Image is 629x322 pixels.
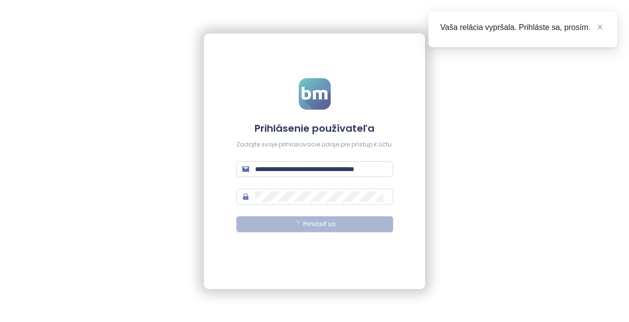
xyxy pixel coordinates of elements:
[293,221,299,227] span: loading
[236,121,393,135] h4: Prihlásenie používateľa
[242,193,249,200] span: lock
[242,166,249,173] span: mail
[236,140,393,149] div: Zadajte svoje prihlasovacie údaje pre prístup k účtu.
[597,24,603,30] span: close
[303,220,336,229] span: Prihlásiť sa
[236,216,393,232] button: Prihlásiť sa
[440,22,605,33] div: Vaša relácia vypršala. Prihláste sa, prosím.
[299,78,331,110] img: logo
